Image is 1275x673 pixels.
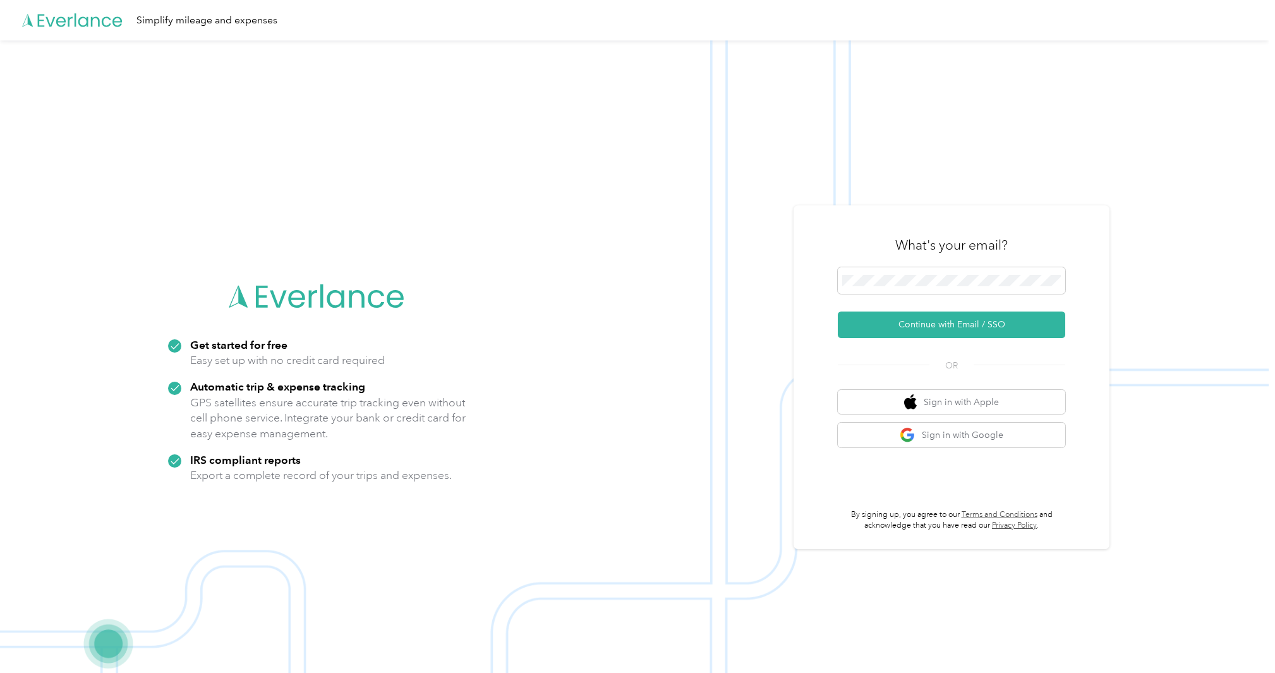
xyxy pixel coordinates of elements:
[190,338,287,351] strong: Get started for free
[895,236,1008,254] h3: What's your email?
[904,394,917,410] img: apple logo
[838,390,1065,415] button: apple logoSign in with Apple
[190,468,452,483] p: Export a complete record of your trips and expenses.
[190,395,466,442] p: GPS satellites ensure accurate trip tracking even without cell phone service. Integrate your bank...
[136,13,277,28] div: Simplify mileage and expenses
[838,423,1065,447] button: google logoSign in with Google
[962,510,1037,519] a: Terms and Conditions
[838,312,1065,338] button: Continue with Email / SSO
[190,353,385,368] p: Easy set up with no credit card required
[190,380,365,393] strong: Automatic trip & expense tracking
[190,453,301,466] strong: IRS compliant reports
[992,521,1037,530] a: Privacy Policy
[929,359,974,372] span: OR
[838,509,1065,531] p: By signing up, you agree to our and acknowledge that you have read our .
[900,427,915,443] img: google logo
